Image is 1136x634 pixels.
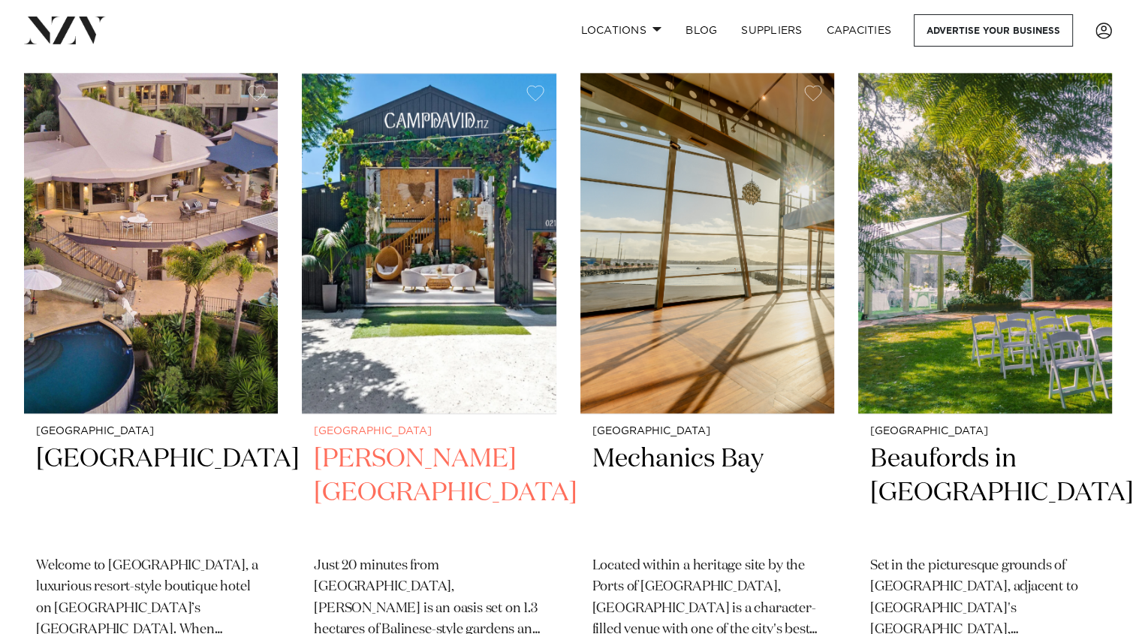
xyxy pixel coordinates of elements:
small: [GEOGRAPHIC_DATA] [870,426,1100,437]
h2: Beaufords in [GEOGRAPHIC_DATA] [870,442,1100,544]
a: Locations [568,14,673,47]
a: Advertise your business [914,14,1073,47]
a: SUPPLIERS [729,14,814,47]
a: Capacities [815,14,904,47]
small: [GEOGRAPHIC_DATA] [36,426,266,437]
small: [GEOGRAPHIC_DATA] [314,426,544,437]
h2: Mechanics Bay [592,442,822,544]
small: [GEOGRAPHIC_DATA] [592,426,822,437]
h2: [PERSON_NAME][GEOGRAPHIC_DATA] [314,442,544,544]
a: BLOG [673,14,729,47]
img: nzv-logo.png [24,17,106,44]
h2: [GEOGRAPHIC_DATA] [36,442,266,544]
